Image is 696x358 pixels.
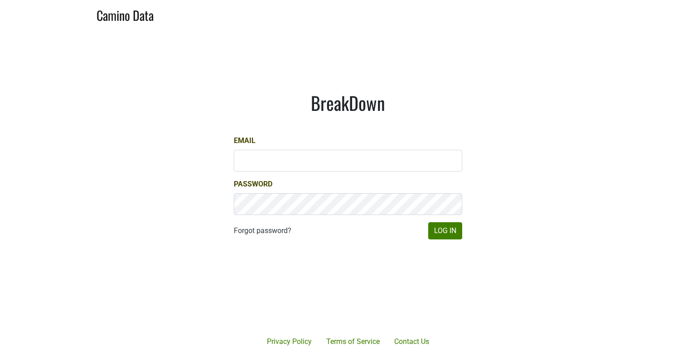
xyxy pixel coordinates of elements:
[428,222,462,239] button: Log In
[234,135,256,146] label: Email
[97,4,154,25] a: Camino Data
[387,333,436,351] a: Contact Us
[234,92,462,114] h1: BreakDown
[234,179,272,190] label: Password
[319,333,387,351] a: Terms of Service
[234,225,291,236] a: Forgot password?
[260,333,319,351] a: Privacy Policy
